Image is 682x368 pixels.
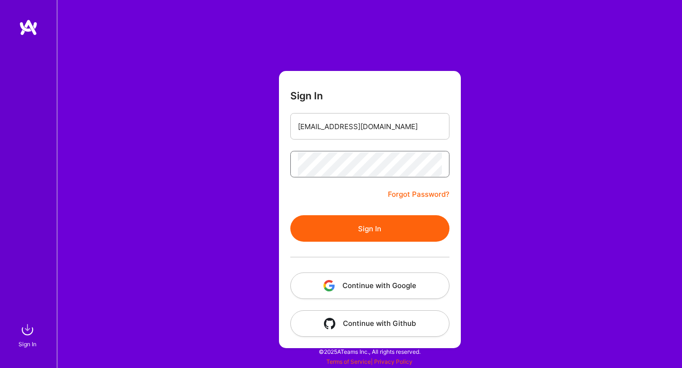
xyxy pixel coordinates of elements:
[18,339,36,349] div: Sign In
[18,320,37,339] img: sign in
[19,19,38,36] img: logo
[323,280,335,291] img: icon
[324,318,335,329] img: icon
[374,358,413,365] a: Privacy Policy
[290,310,449,337] button: Continue with Github
[290,215,449,242] button: Sign In
[57,340,682,363] div: © 2025 ATeams Inc., All rights reserved.
[326,358,371,365] a: Terms of Service
[20,320,37,349] a: sign inSign In
[290,90,323,102] h3: Sign In
[388,189,449,200] a: Forgot Password?
[326,358,413,365] span: |
[298,114,442,139] input: Email...
[290,272,449,299] button: Continue with Google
